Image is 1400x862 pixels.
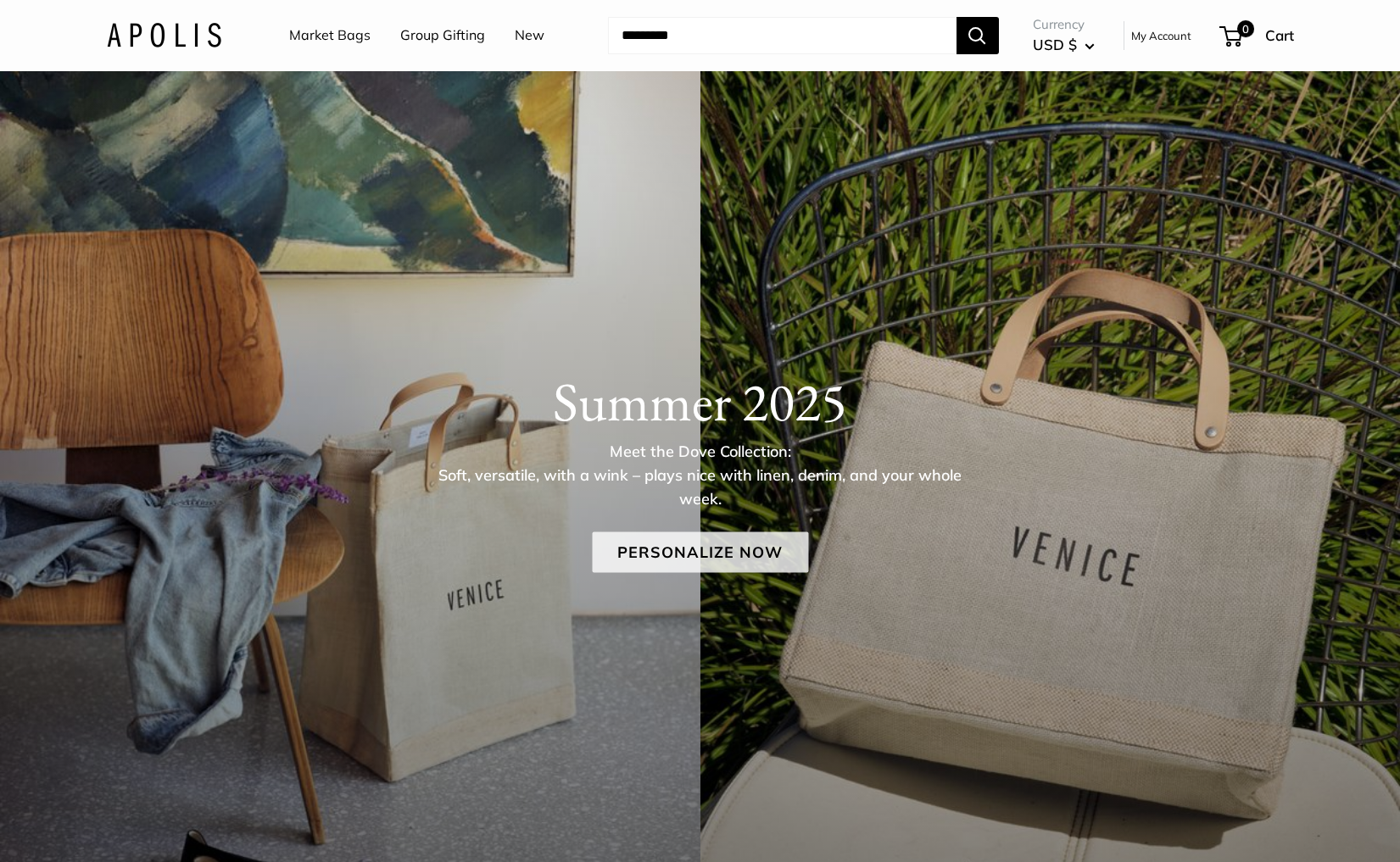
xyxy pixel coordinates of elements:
[425,440,976,511] p: Meet the Dove Collection: Soft, versatile, with a wink – plays nice with linen, denim, and your w...
[289,23,371,48] a: Market Bags
[957,17,999,54] button: Search
[1033,13,1095,36] span: Currency
[1236,20,1253,37] span: 0
[592,532,808,573] a: Personalize Now
[1033,31,1095,58] button: USD $
[1265,26,1294,44] span: Cart
[1221,22,1294,49] a: 0 Cart
[515,23,544,48] a: New
[107,23,221,47] img: Apolis
[400,23,485,48] a: Group Gifting
[1033,36,1077,53] span: USD $
[608,17,957,54] input: Search...
[1131,25,1191,46] a: My Account
[107,370,1294,434] h1: Summer 2025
